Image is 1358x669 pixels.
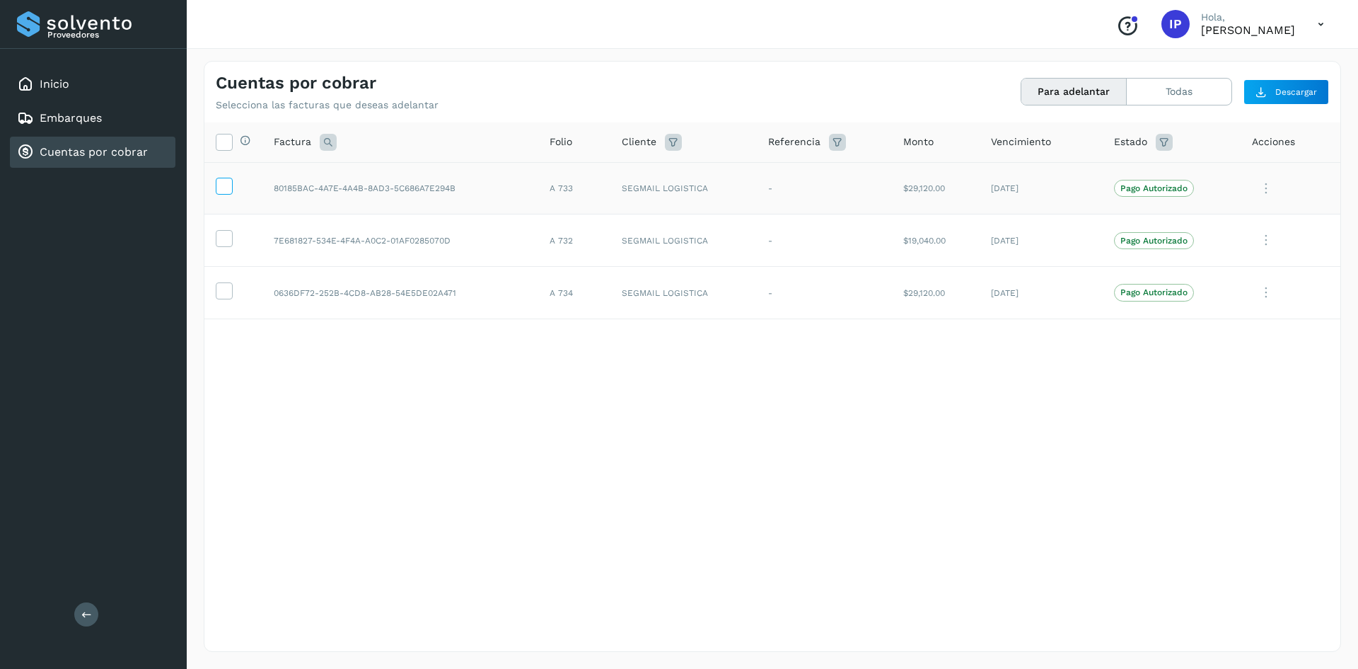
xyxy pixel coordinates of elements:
td: $29,120.00 [892,162,980,215]
td: [DATE] [980,267,1103,319]
p: Pago Autorizado [1120,236,1188,246]
a: Inicio [40,77,69,91]
p: Pago Autorizado [1120,183,1188,193]
td: A 734 [538,267,610,319]
span: Folio [550,135,572,149]
p: Selecciona las facturas que deseas adelantar [216,99,439,111]
p: Proveedores [47,30,170,40]
span: Descargar [1275,86,1317,98]
td: A 732 [538,215,610,267]
td: $19,040.00 [892,215,980,267]
td: SEGMAIL LOGISTICA [610,162,757,215]
span: Referencia [768,135,820,149]
td: SEGMAIL LOGISTICA [610,267,757,319]
span: Estado [1114,135,1147,149]
div: Cuentas por cobrar [10,137,175,168]
td: - [757,162,892,215]
span: Cliente [622,135,656,149]
button: Todas [1127,79,1231,105]
p: Hola, [1201,11,1295,23]
td: $29,120.00 [892,267,980,319]
div: Inicio [10,69,175,100]
span: Vencimiento [991,135,1051,149]
td: [DATE] [980,162,1103,215]
button: Descargar [1243,79,1329,105]
a: Embarques [40,111,102,125]
td: 0636DF72-252B-4CD8-AB28-54E5DE02A471 [262,267,538,319]
span: Factura [274,135,311,149]
a: Cuentas por cobrar [40,145,148,159]
span: Acciones [1252,135,1295,149]
p: ISRAEL PILAR ISLAS [1201,23,1295,37]
td: - [757,267,892,319]
td: [DATE] [980,215,1103,267]
td: 80185BAC-4A7E-4A4B-8AD3-5C686A7E294B [262,162,538,215]
td: SEGMAIL LOGISTICA [610,215,757,267]
h4: Cuentas por cobrar [216,73,376,93]
td: - [757,215,892,267]
button: Para adelantar [1021,79,1127,105]
td: 7E681827-534E-4F4A-A0C2-01AF0285070D [262,215,538,267]
p: Pago Autorizado [1120,287,1188,297]
div: Embarques [10,103,175,134]
span: Monto [903,135,934,149]
td: A 733 [538,162,610,215]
